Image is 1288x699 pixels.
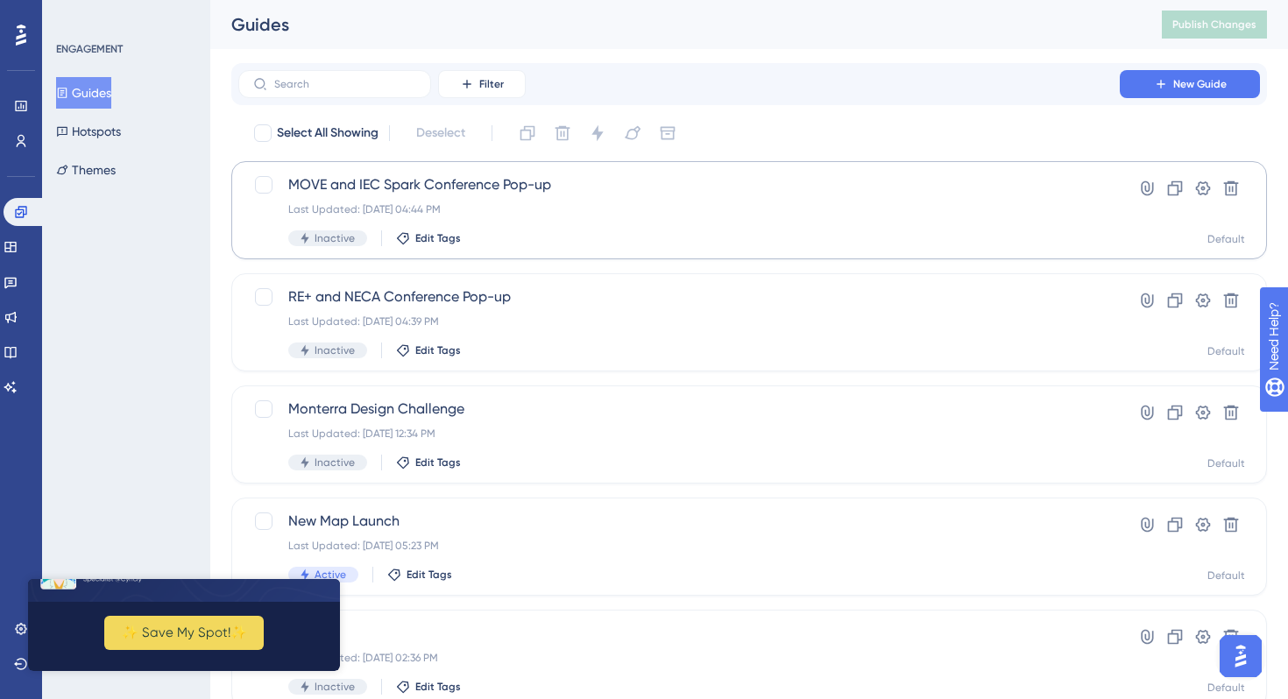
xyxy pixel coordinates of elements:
span: New Map Launch [288,511,1070,532]
div: Last Updated: [DATE] 05:23 PM [288,539,1070,553]
span: Edit Tags [415,680,461,694]
span: New Guide [1173,77,1227,91]
button: Edit Tags [396,343,461,357]
button: Edit Tags [387,568,452,582]
button: Publish Changes [1162,11,1267,39]
iframe: UserGuiding AI Assistant Launcher [1214,630,1267,682]
div: Guides [231,12,1118,37]
button: Deselect [400,117,481,149]
div: Default [1207,456,1245,470]
span: Outage [288,623,1070,644]
span: MOVE and IEC Spark Conference Pop-up [288,174,1070,195]
span: Filter [479,77,504,91]
button: Filter [438,70,526,98]
span: Inactive [315,231,355,245]
input: Search [274,78,416,90]
span: Edit Tags [415,231,461,245]
button: Hotspots [56,116,121,147]
button: New Guide [1120,70,1260,98]
span: Deselect [416,123,465,144]
span: Monterra Design Challenge [288,399,1070,420]
div: Default [1207,681,1245,695]
div: Last Updated: [DATE] 02:36 PM [288,651,1070,665]
span: Inactive [315,343,355,357]
div: Default [1207,344,1245,358]
div: Default [1207,232,1245,246]
button: Edit Tags [396,455,461,470]
button: Guides [56,77,111,109]
span: Inactive [315,680,355,694]
span: Publish Changes [1172,18,1256,32]
span: Edit Tags [415,343,461,357]
span: RE+ and NECA Conference Pop-up [288,286,1070,307]
div: ENGAGEMENT [56,42,123,56]
div: Last Updated: [DATE] 04:44 PM [288,202,1070,216]
span: Select All Showing [277,123,379,144]
span: Inactive [315,455,355,470]
div: Last Updated: [DATE] 04:39 PM [288,314,1070,328]
button: Edit Tags [396,231,461,245]
div: Default [1207,568,1245,582]
span: Need Help? [41,4,110,25]
span: Active [315,568,346,582]
button: ✨ Save My Spot!✨ [76,37,236,71]
div: Last Updated: [DATE] 12:34 PM [288,427,1070,441]
span: Edit Tags [407,568,452,582]
button: Edit Tags [396,680,461,694]
span: Edit Tags [415,455,461,470]
button: Themes [56,154,116,186]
